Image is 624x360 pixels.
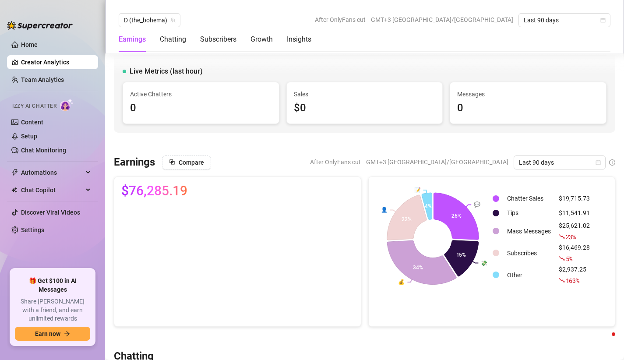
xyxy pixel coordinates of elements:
div: $2,937.25 [559,265,590,286]
div: Growth [250,34,273,45]
span: Izzy AI Chatter [12,102,56,110]
img: logo-BBDzfeDw.svg [7,21,73,30]
span: 163 % [566,276,579,285]
span: info-circle [609,159,615,166]
span: Last 90 days [519,156,600,169]
div: Insights [287,34,311,45]
td: Subscribes [504,243,554,264]
div: $0 [294,100,436,116]
div: Subscribers [200,34,236,45]
span: $76,285.19 [121,184,187,198]
span: fall [559,277,565,283]
div: $19,715.73 [559,194,590,203]
span: GMT+3 [GEOGRAPHIC_DATA]/[GEOGRAPHIC_DATA] [366,155,508,169]
span: calendar [596,160,601,165]
div: $11,541.91 [559,208,590,218]
td: Tips [504,206,554,220]
span: arrow-right [64,331,70,337]
text: 💰 [398,279,405,285]
span: 23 % [566,233,576,241]
div: $16,469.28 [559,243,590,264]
span: block [169,159,175,165]
span: Chat Copilot [21,183,83,197]
img: AI Chatter [60,99,74,111]
span: 🎁 Get $100 in AI Messages [15,277,90,294]
div: 0 [457,100,599,116]
span: D (the_bohema) [124,14,175,27]
a: Chat Monitoring [21,147,66,154]
span: fall [559,233,565,240]
span: team [170,18,176,23]
span: Share [PERSON_NAME] with a friend, and earn unlimited rewards [15,297,90,323]
button: Earn nowarrow-right [15,327,90,341]
span: Active Chatters [130,89,272,99]
button: Compare [162,155,211,169]
span: Sales [294,89,436,99]
text: 👤 [381,206,387,213]
a: Content [21,119,43,126]
span: GMT+3 [GEOGRAPHIC_DATA]/[GEOGRAPHIC_DATA] [371,13,513,26]
a: Home [21,41,38,48]
img: Chat Copilot [11,187,17,193]
iframe: Intercom live chat [594,330,615,351]
span: fall [559,255,565,261]
span: After OnlyFans cut [310,155,361,169]
div: $25,621.02 [559,221,590,242]
span: Compare [179,159,204,166]
span: Live Metrics (last hour) [130,66,203,77]
td: Other [504,265,554,286]
span: Messages [457,89,599,99]
div: Chatting [160,34,186,45]
td: Chatter Sales [504,192,554,205]
span: 5 % [566,254,572,263]
a: Creator Analytics [21,55,91,69]
a: Team Analytics [21,76,64,83]
span: Earn now [35,330,60,337]
a: Setup [21,133,37,140]
a: Settings [21,226,44,233]
span: Last 90 days [524,14,605,27]
text: 📝 [414,187,420,193]
td: Mass Messages [504,221,554,242]
div: Earnings [119,34,146,45]
div: 0 [130,100,272,116]
h3: Earnings [114,155,155,169]
span: Automations [21,166,83,180]
span: After OnlyFans cut [315,13,366,26]
text: 💸 [481,260,487,266]
span: thunderbolt [11,169,18,176]
text: 💬 [474,201,480,208]
span: calendar [600,18,606,23]
a: Discover Viral Videos [21,209,80,216]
